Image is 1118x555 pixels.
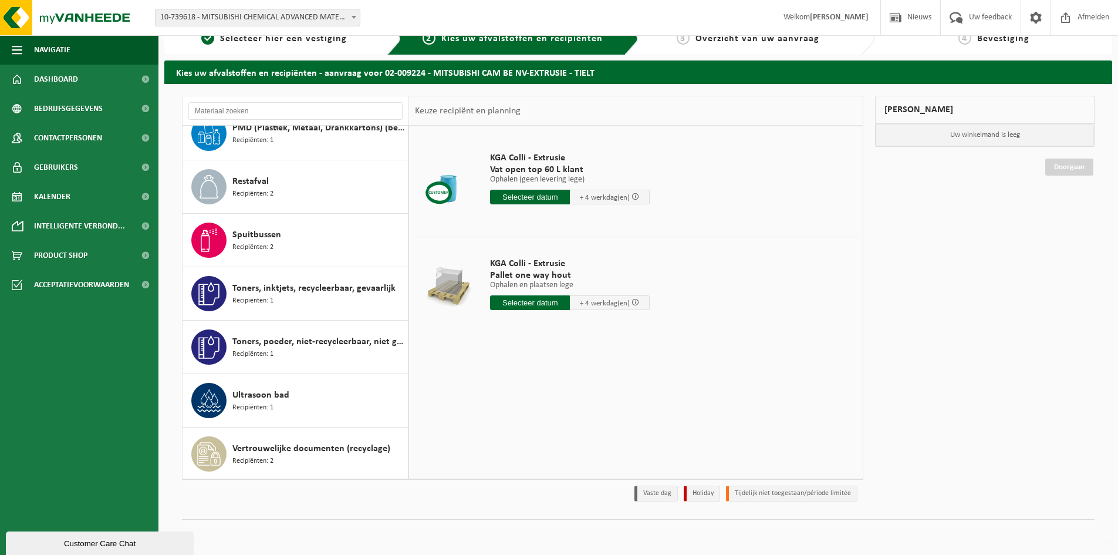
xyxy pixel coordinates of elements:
span: Recipiënten: 1 [232,135,273,146]
span: 10-739618 - MITSUBISHI CHEMICAL ADVANCED MATERIALS NV - TIELT [155,9,360,26]
span: KGA Colli - Extrusie [490,258,650,270]
span: Bevestiging [977,34,1029,43]
span: Kalender [34,182,70,211]
span: KGA Colli - Extrusie [490,152,650,164]
span: Recipiënten: 2 [232,456,273,467]
button: PMD (Plastiek, Metaal, Drankkartons) (bedrijven) Recipiënten: 1 [183,107,408,160]
span: 3 [677,32,690,45]
span: Dashboard [34,65,78,94]
span: Recipiënten: 1 [232,349,273,360]
span: Vertrouwelijke documenten (recyclage) [232,442,390,456]
span: Recipiënten: 2 [232,189,273,200]
span: Recipiënten: 2 [232,242,273,253]
button: Ultrasoon bad Recipiënten: 1 [183,374,408,428]
strong: [PERSON_NAME] [810,13,869,22]
span: Navigatie [34,35,70,65]
div: [PERSON_NAME] [875,96,1095,124]
p: Ophalen (geen levering lege) [490,176,650,184]
input: Selecteer datum [490,190,570,204]
span: Ultrasoon bad [232,388,289,402]
span: Pallet one way hout [490,270,650,281]
span: PMD (Plastiek, Metaal, Drankkartons) (bedrijven) [232,121,405,135]
a: Doorgaan [1045,159,1093,176]
span: + 4 werkdag(en) [580,300,630,307]
span: Selecteer hier een vestiging [220,34,347,43]
span: Contactpersonen [34,123,102,153]
span: Recipiënten: 1 [232,402,273,413]
input: Selecteer datum [490,295,570,310]
p: Ophalen en plaatsen lege [490,281,650,290]
p: Uw winkelmand is leeg [876,124,1094,146]
span: Toners, inktjets, recycleerbaar, gevaarlijk [232,281,396,295]
input: Materiaal zoeken [188,102,403,120]
span: Spuitbussen [232,228,281,242]
span: 1 [201,32,214,45]
span: + 4 werkdag(en) [580,194,630,201]
span: Product Shop [34,241,87,270]
h2: Kies uw afvalstoffen en recipiënten - aanvraag voor 02-009224 - MITSUBISHI CAM BE NV-EXTRUSIE - T... [164,60,1112,83]
li: Tijdelijk niet toegestaan/période limitée [726,486,857,502]
span: Vat open top 60 L klant [490,164,650,176]
span: Kies uw afvalstoffen en recipiënten [441,34,603,43]
span: 4 [958,32,971,45]
span: Intelligente verbond... [34,211,125,241]
span: Restafval [232,174,269,189]
li: Vaste dag [634,486,678,502]
li: Holiday [684,486,720,502]
div: Keuze recipiënt en planning [409,96,526,126]
span: Overzicht van uw aanvraag [695,34,819,43]
button: Restafval Recipiënten: 2 [183,160,408,214]
button: Toners, inktjets, recycleerbaar, gevaarlijk Recipiënten: 1 [183,267,408,321]
button: Vertrouwelijke documenten (recyclage) Recipiënten: 2 [183,428,408,480]
span: Toners, poeder, niet-recycleerbaar, niet gevaarlijk [232,335,405,349]
span: Bedrijfsgegevens [34,94,103,123]
span: Recipiënten: 1 [232,295,273,307]
span: 10-739618 - MITSUBISHI CHEMICAL ADVANCED MATERIALS NV - TIELT [156,9,360,26]
span: Acceptatievoorwaarden [34,270,129,300]
span: Gebruikers [34,153,78,182]
button: Toners, poeder, niet-recycleerbaar, niet gevaarlijk Recipiënten: 1 [183,321,408,374]
a: 1Selecteer hier een vestiging [170,32,378,46]
button: Spuitbussen Recipiënten: 2 [183,214,408,267]
span: 2 [423,32,435,45]
iframe: chat widget [6,529,196,555]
